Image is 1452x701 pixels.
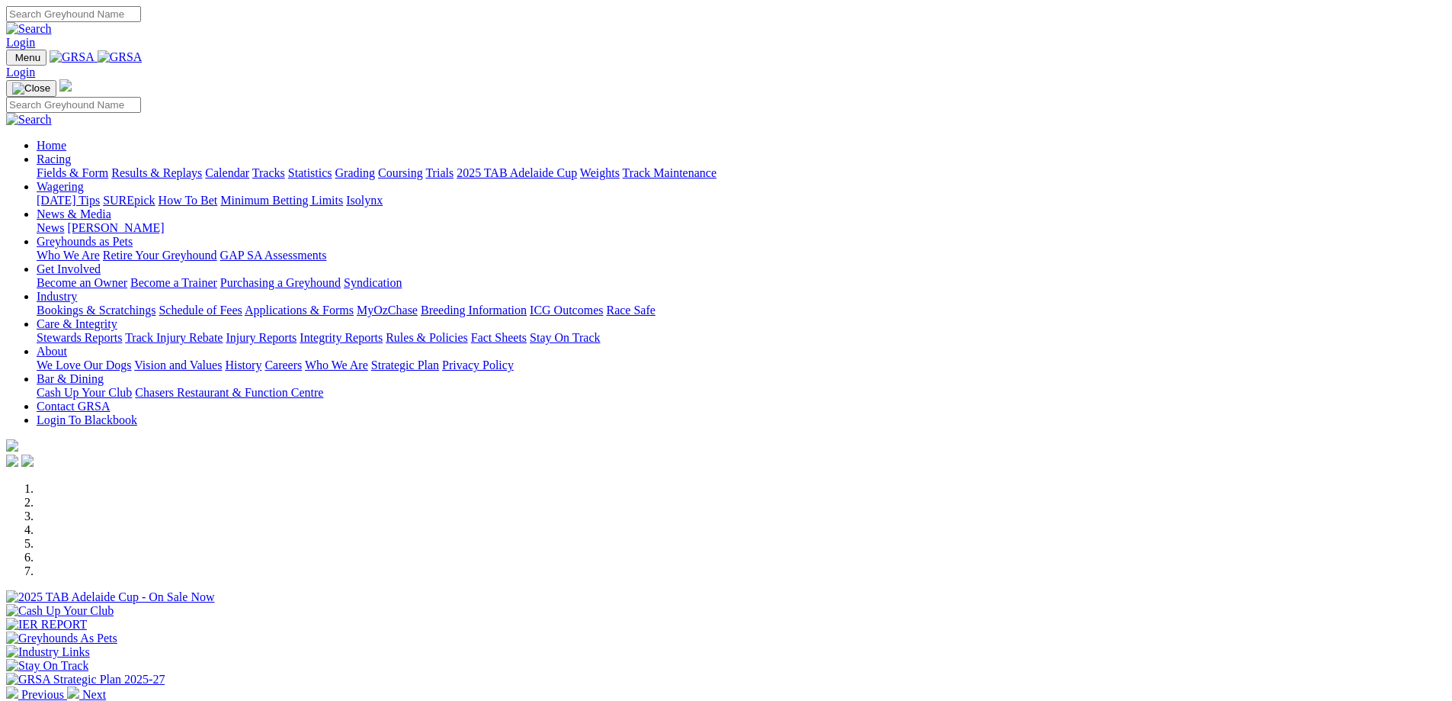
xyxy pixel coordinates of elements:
input: Search [6,97,141,113]
a: How To Bet [159,194,218,207]
a: Who We Are [37,249,100,262]
a: Previous [6,688,67,701]
a: News [37,221,64,234]
div: Industry [37,304,1446,317]
button: Toggle navigation [6,80,56,97]
input: Search [6,6,141,22]
div: Get Involved [37,276,1446,290]
a: Trials [425,166,454,179]
a: Chasers Restaurant & Function Centre [135,386,323,399]
img: Cash Up Your Club [6,604,114,618]
a: Who We Are [305,359,368,371]
img: GRSA [98,50,143,64]
img: Search [6,22,52,36]
a: Fact Sheets [471,331,527,344]
a: Purchasing a Greyhound [220,276,341,289]
a: Stewards Reports [37,331,122,344]
a: Home [37,139,66,152]
a: MyOzChase [357,304,418,317]
a: News & Media [37,207,111,220]
img: chevron-right-pager-white.svg [67,687,79,699]
a: Results & Replays [111,166,202,179]
div: Greyhounds as Pets [37,249,1446,262]
a: [PERSON_NAME] [67,221,164,234]
a: Track Injury Rebate [125,331,223,344]
a: Schedule of Fees [159,304,242,317]
a: Applications & Forms [245,304,354,317]
a: Get Involved [37,262,101,275]
a: Syndication [344,276,402,289]
a: Careers [264,359,302,371]
img: chevron-left-pager-white.svg [6,687,18,699]
a: Industry [37,290,77,303]
img: Industry Links [6,645,90,659]
img: Stay On Track [6,659,88,673]
img: logo-grsa-white.png [59,79,72,92]
img: facebook.svg [6,455,18,467]
a: Care & Integrity [37,317,117,330]
a: 2025 TAB Adelaide Cup [457,166,577,179]
a: Weights [580,166,620,179]
span: Menu [15,52,40,63]
div: Bar & Dining [37,386,1446,400]
a: Next [67,688,106,701]
a: Race Safe [606,304,655,317]
a: Vision and Values [134,359,222,371]
a: Privacy Policy [442,359,514,371]
a: Grading [335,166,375,179]
a: GAP SA Assessments [220,249,327,262]
a: Statistics [288,166,332,179]
button: Toggle navigation [6,50,46,66]
div: Racing [37,166,1446,180]
a: We Love Our Dogs [37,359,131,371]
img: Greyhounds As Pets [6,632,117,645]
img: Close [12,82,50,95]
a: Coursing [378,166,423,179]
a: SUREpick [103,194,155,207]
a: Become a Trainer [130,276,217,289]
div: Care & Integrity [37,331,1446,345]
img: GRSA [50,50,95,64]
a: Calendar [205,166,249,179]
a: Contact GRSA [37,400,110,413]
img: GRSA Strategic Plan 2025-27 [6,673,165,687]
a: Injury Reports [226,331,296,344]
a: Tracks [252,166,285,179]
div: About [37,359,1446,372]
a: Track Maintenance [623,166,716,179]
div: Wagering [37,194,1446,207]
a: Racing [37,153,71,166]
a: Bar & Dining [37,372,104,385]
a: About [37,345,67,358]
a: Cash Up Your Club [37,386,132,399]
a: Become an Owner [37,276,127,289]
a: Strategic Plan [371,359,439,371]
img: 2025 TAB Adelaide Cup - On Sale Now [6,590,215,604]
a: Fields & Form [37,166,108,179]
a: ICG Outcomes [530,304,603,317]
img: twitter.svg [21,455,34,467]
a: Isolynx [346,194,383,207]
a: Minimum Betting Limits [220,194,343,207]
div: News & Media [37,221,1446,235]
span: Previous [21,688,64,701]
img: Search [6,113,52,127]
a: Login [6,66,35,79]
img: logo-grsa-white.png [6,439,18,452]
img: IER REPORT [6,618,87,632]
a: Rules & Policies [386,331,468,344]
a: Login To Blackbook [37,413,137,426]
a: Wagering [37,180,84,193]
a: Integrity Reports [300,331,383,344]
a: History [225,359,261,371]
a: Retire Your Greyhound [103,249,217,262]
a: Breeding Information [421,304,527,317]
a: Login [6,36,35,49]
a: Bookings & Scratchings [37,304,155,317]
a: [DATE] Tips [37,194,100,207]
a: Greyhounds as Pets [37,235,133,248]
span: Next [82,688,106,701]
a: Stay On Track [530,331,600,344]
